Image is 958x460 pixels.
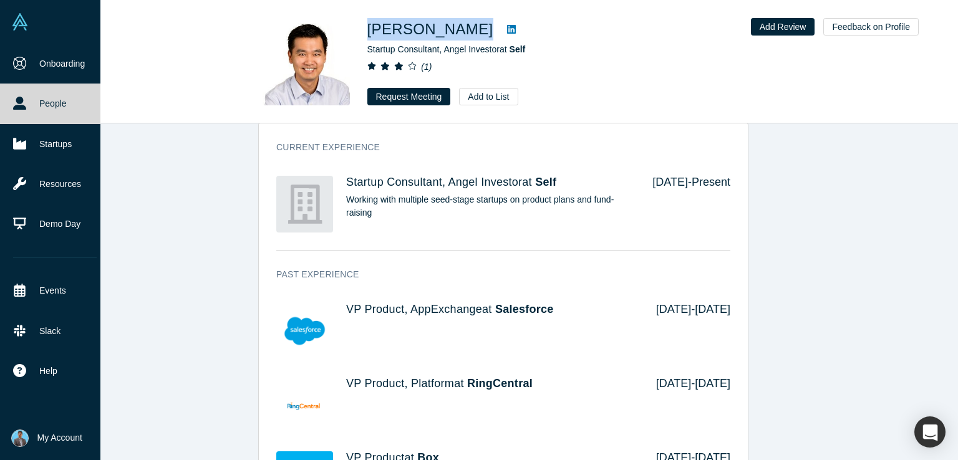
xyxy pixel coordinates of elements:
[11,13,29,31] img: Alchemist Vault Logo
[823,18,919,36] button: Feedback on Profile
[495,303,554,315] a: Salesforce
[263,18,350,105] img: David Lee's Profile Image
[276,268,713,281] h3: Past Experience
[510,44,526,54] a: Self
[635,176,730,232] div: [DATE] - Present
[11,429,82,447] button: My Account
[535,176,556,188] a: Self
[367,18,493,41] h1: [PERSON_NAME]
[276,141,713,154] h3: Current Experience
[346,176,635,189] h4: Startup Consultant, Angel Investor at
[346,303,639,317] h4: VP Product, AppExchange at
[346,193,635,219] p: Working with multiple seed-stage startups on product plans and fund-raising
[421,62,432,72] i: ( 1 )
[639,377,730,434] div: [DATE] - [DATE]
[276,176,333,232] img: Self's Logo
[367,44,526,54] span: Startup Consultant, Angel Investor at
[639,303,730,360] div: [DATE] - [DATE]
[467,377,533,390] a: RingCentral
[37,431,82,444] span: My Account
[276,303,333,360] img: Salesforce's Logo
[276,377,333,434] img: RingCentral's Logo
[367,88,451,105] button: Request Meeting
[751,18,815,36] button: Add Review
[346,377,639,391] h4: VP Product, Platform at
[11,429,29,447] img: Akshay Panse's Account
[39,365,57,378] span: Help
[459,88,518,105] button: Add to List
